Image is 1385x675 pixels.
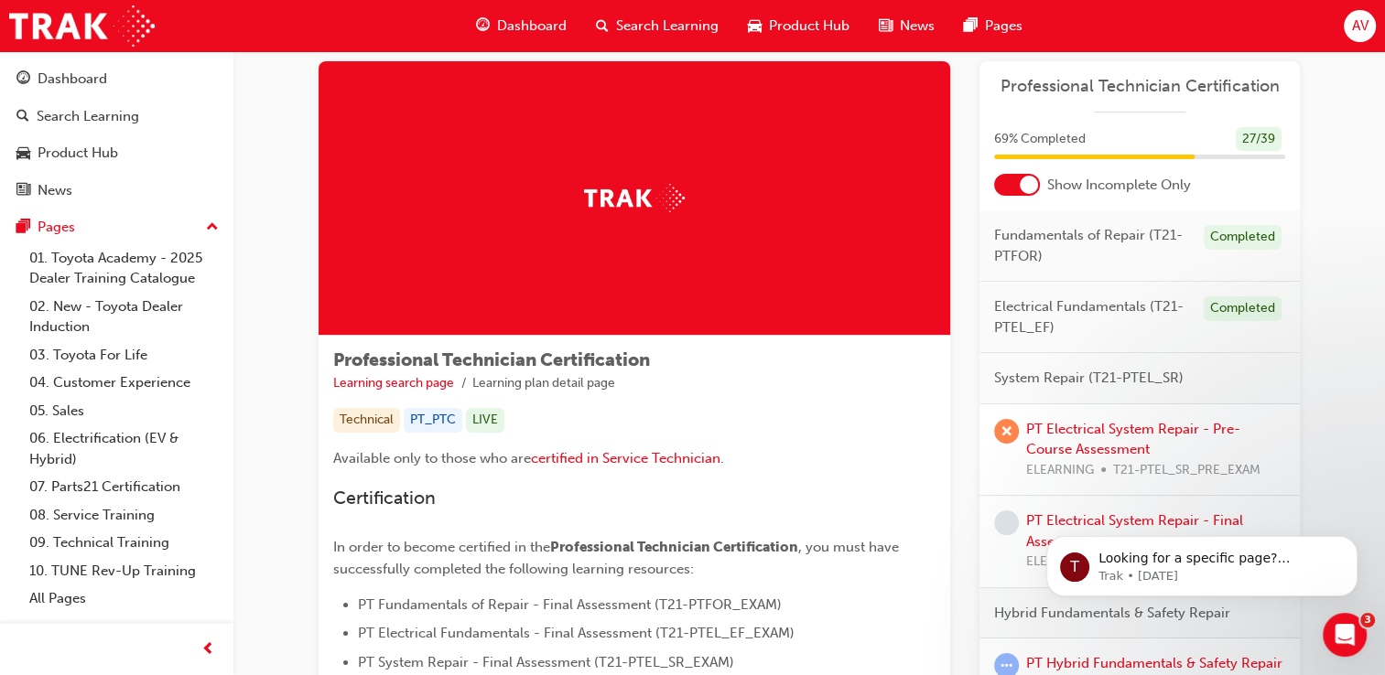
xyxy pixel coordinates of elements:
a: PT Electrical System Repair - Pre-Course Assessment [1026,421,1240,458]
a: Professional Technician Certification [994,76,1285,97]
a: car-iconProduct Hub [733,7,864,45]
iframe: Intercom notifications message [1019,498,1385,626]
button: DashboardSearch LearningProduct HubNews [7,59,226,210]
button: Pages [7,210,226,244]
li: Learning plan detail page [472,373,615,394]
a: 09. Technical Training [22,529,226,557]
span: learningRecordVerb_FAIL-icon [994,419,1019,444]
a: news-iconNews [864,7,949,45]
span: . [720,450,724,466]
span: System Repair (T21-PTEL_SR) [994,368,1184,389]
div: PT_PTC [404,408,462,433]
span: , you must have successfully completed the following learning resources: [333,539,903,577]
span: PT Fundamentals of Repair - Final Assessment (T21-PTFOR_EXAM) [358,596,782,613]
a: All Pages [22,584,226,613]
a: 06. Electrification (EV & Hybrid) [22,424,226,473]
span: Fundamentals of Repair (T21-PTFOR) [994,225,1189,266]
span: PT System Repair - Final Assessment (T21-PTEL_SR_EXAM) [358,654,734,670]
span: ELEARNING [1026,460,1094,481]
span: Electrical Fundamentals (T21-PTEL_EF) [994,296,1189,337]
span: Professional Technician Certification [333,349,650,370]
a: guage-iconDashboard [461,7,581,45]
span: AV [1351,16,1368,37]
span: search-icon [16,109,29,125]
a: pages-iconPages [949,7,1037,45]
div: LIVE [466,408,504,433]
button: AV [1344,10,1376,42]
span: car-icon [748,15,762,37]
a: 02. New - Toyota Dealer Induction [22,293,226,341]
span: Professional Technician Certification [550,539,798,555]
span: 69 % Completed [994,129,1086,150]
a: 05. Sales [22,397,226,425]
div: Dashboard [38,69,107,90]
span: Certification [333,487,436,509]
div: Pages [38,217,75,238]
span: 3 [1360,613,1375,627]
a: 03. Toyota For Life [22,341,226,370]
span: Search Learning [616,16,719,37]
div: Completed [1204,225,1282,250]
a: News [7,174,226,208]
img: Trak [584,184,685,212]
span: car-icon [16,145,30,162]
span: news-icon [879,15,893,37]
span: news-icon [16,183,30,199]
a: 04. Customer Experience [22,369,226,397]
span: Dashboard [497,16,567,37]
span: Available only to those who are [333,450,531,466]
a: 10. TUNE Rev-Up Training [22,557,226,585]
span: search-icon [596,15,609,37]
span: In order to become certified in the [333,539,550,555]
a: 01. Toyota Academy - 2025 Dealer Training Catalogue [22,244,226,293]
a: search-iconSearch Learning [581,7,733,45]
span: PT Electrical Fundamentals - Final Assessment (T21-PTEL_EF_EXAM) [358,625,795,641]
span: prev-icon [201,638,215,661]
span: guage-icon [476,15,490,37]
span: Hybrid Fundamentals & Safety Repair [994,603,1230,624]
div: Technical [333,408,400,433]
span: News [900,16,935,37]
a: Dashboard [7,62,226,96]
a: 08. Service Training [22,501,226,530]
span: Pages [985,16,1023,37]
a: Product Hub [7,136,226,170]
div: Product Hub [38,143,118,164]
div: 27 / 39 [1236,127,1282,152]
a: Learning search page [333,375,454,391]
div: News [38,180,72,201]
span: pages-icon [964,15,978,37]
span: Show Incomplete Only [1047,175,1191,196]
span: up-icon [206,216,219,240]
iframe: Intercom live chat [1323,613,1367,657]
img: Trak [9,5,155,47]
span: Product Hub [769,16,849,37]
span: pages-icon [16,220,30,236]
div: Completed [1204,296,1282,321]
span: T21-PTEL_SR_PRE_EXAM [1113,460,1261,481]
span: guage-icon [16,71,30,88]
div: Search Learning [37,106,139,127]
a: Search Learning [7,100,226,134]
span: learningRecordVerb_NONE-icon [994,510,1019,535]
a: 07. Parts21 Certification [22,473,226,501]
a: certified in Service Technician [531,450,720,466]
